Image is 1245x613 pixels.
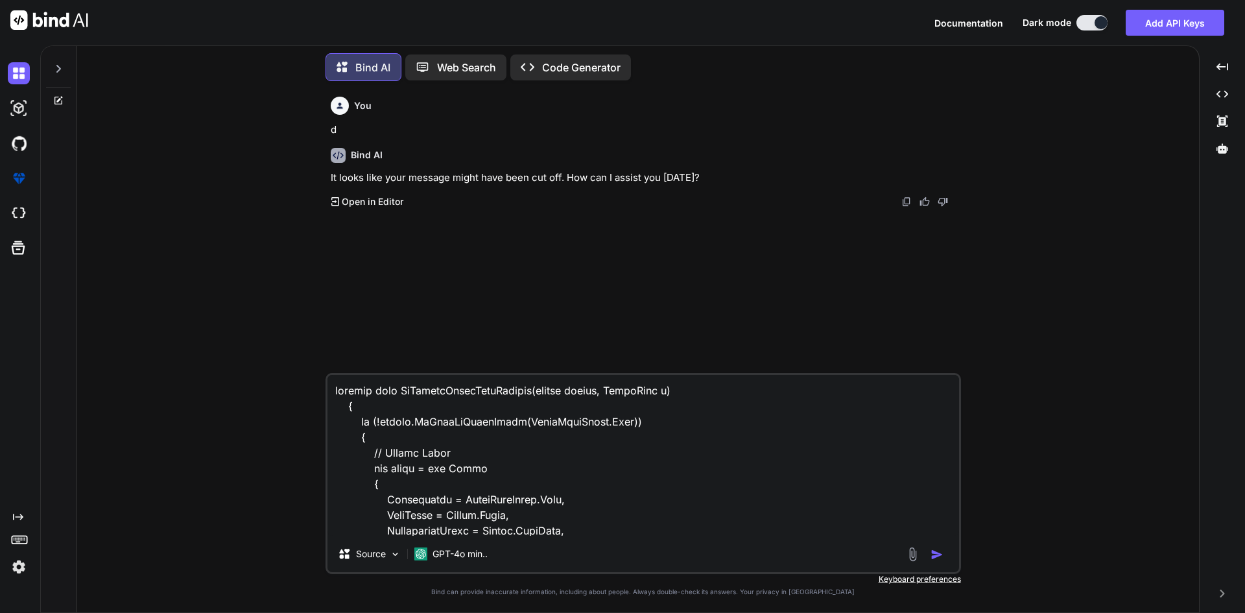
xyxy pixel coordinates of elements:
img: Pick Models [390,549,401,560]
h6: Bind AI [351,149,383,162]
button: Documentation [934,16,1003,30]
img: attachment [905,547,920,562]
img: GPT-4o mini [414,547,427,560]
h6: You [354,99,372,112]
p: Code Generator [542,60,621,75]
p: Source [356,547,386,560]
img: cloudideIcon [8,202,30,224]
p: Bind can provide inaccurate information, including about people. Always double-check its answers.... [326,587,961,597]
p: It looks like your message might have been cut off. How can I assist you [DATE]? [331,171,958,186]
p: Bind AI [355,60,390,75]
p: d [331,123,958,138]
img: like [919,197,930,207]
img: copy [901,197,912,207]
p: Web Search [437,60,496,75]
img: icon [931,548,943,561]
img: darkChat [8,62,30,84]
img: githubDark [8,132,30,154]
p: GPT-4o min.. [433,547,488,560]
img: settings [8,556,30,578]
p: Open in Editor [342,195,403,208]
img: Bind AI [10,10,88,30]
img: premium [8,167,30,189]
p: Keyboard preferences [326,574,961,584]
textarea: loremip dolo SiTametcOnsecTetuRadipis(elitse doeius, TempoRinc u) { la (!etdolo.MaGnaaLiQuaenImad... [327,375,959,536]
img: dislike [938,197,948,207]
img: darkAi-studio [8,97,30,119]
span: Dark mode [1023,16,1071,29]
button: Add API Keys [1126,10,1224,36]
span: Documentation [934,18,1003,29]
